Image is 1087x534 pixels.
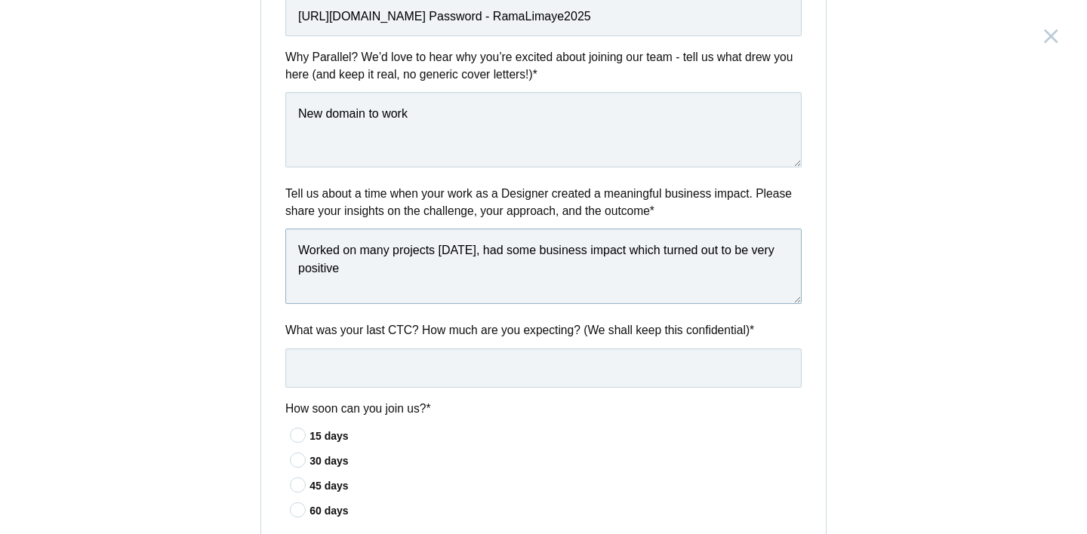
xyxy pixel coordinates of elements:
label: What was your last CTC? How much are you expecting? (We shall keep this confidential) [285,321,802,339]
label: Tell us about a time when your work as a Designer created a meaningful business impact. Please sh... [285,185,802,220]
div: 45 days [309,478,802,494]
div: 15 days [309,428,802,444]
label: Why Parallel? We’d love to hear why you’re excited about joining our team - tell us what drew you... [285,48,802,84]
label: How soon can you join us? [285,400,802,417]
div: 30 days [309,453,802,469]
div: 60 days [309,503,802,519]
